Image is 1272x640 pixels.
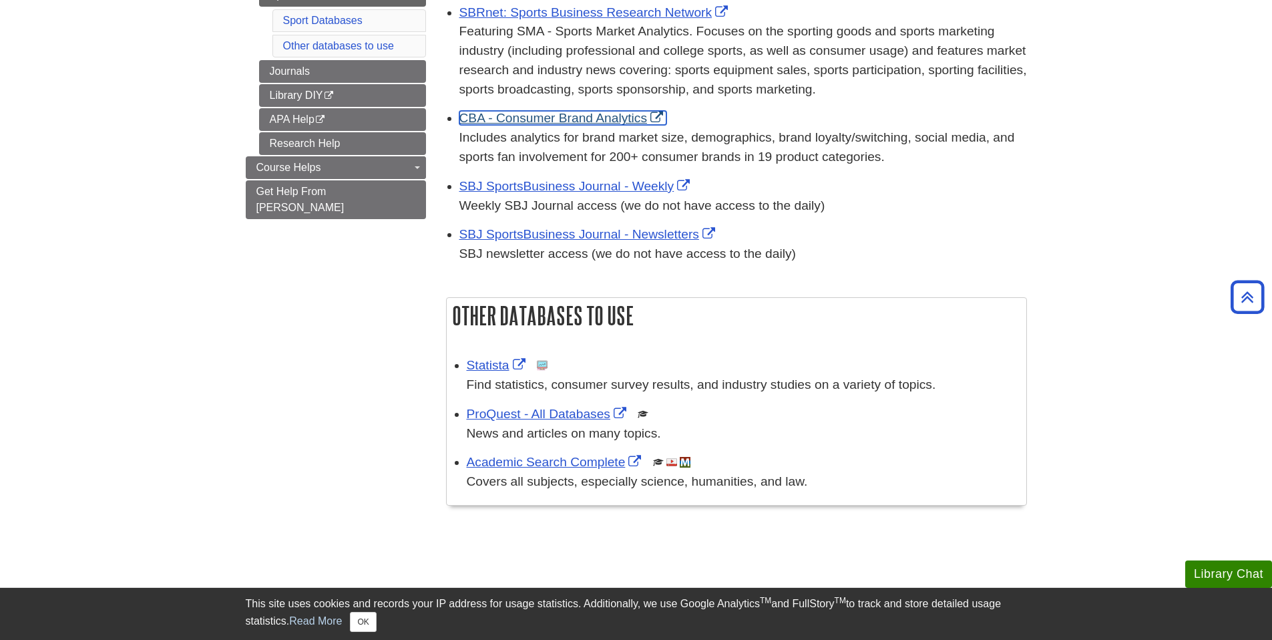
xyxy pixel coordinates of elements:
a: Link opens in new window [459,5,732,19]
h2: Other databases to use [447,298,1026,333]
button: Library Chat [1185,561,1272,588]
div: This site uses cookies and records your IP address for usage statistics. Additionally, we use Goo... [246,596,1027,632]
a: Other databases to use [283,40,394,51]
p: SBJ newsletter access (we do not have access to the daily) [459,245,1027,264]
img: Scholarly or Peer Reviewed [653,457,664,468]
a: Link opens in new window [467,455,645,469]
img: Scholarly or Peer Reviewed [638,409,648,420]
span: Course Helps [256,162,321,173]
a: Library DIY [259,84,426,107]
a: Back to Top [1226,288,1269,306]
span: Get Help From [PERSON_NAME] [256,186,345,213]
a: Research Help [259,132,426,155]
p: News and articles on many topics. [467,424,1020,444]
button: Close [350,612,376,632]
a: Link opens in new window [459,179,694,193]
a: Link opens in new window [459,227,718,241]
sup: TM [835,596,846,605]
p: Covers all subjects, especially science, humanities, and law. [467,472,1020,492]
img: Statistics [537,360,548,371]
a: Get Help From [PERSON_NAME] [246,180,426,219]
a: Sport Databases [283,15,363,26]
a: APA Help [259,108,426,131]
sup: TM [760,596,771,605]
a: Link opens in new window [467,358,529,372]
a: Course Helps [246,156,426,179]
i: This link opens in a new window [323,92,335,100]
a: Read More [289,615,342,627]
a: Link opens in new window [467,407,630,421]
img: Audio & Video [666,457,677,468]
i: This link opens in a new window [314,116,326,124]
a: Link opens in new window [459,111,667,125]
p: Find statistics, consumer survey results, and industry studies on a variety of topics. [467,375,1020,395]
p: Weekly SBJ Journal access (we do not have access to the daily) [459,196,1027,216]
p: Includes analytics for brand market size, demographics, brand loyalty/switching, social media, an... [459,128,1027,167]
a: Journals [259,60,426,83]
img: MeL (Michigan electronic Library) [680,457,690,468]
p: Featuring SMA - Sports Market Analytics. Focuses on the sporting goods and sports marketing indus... [459,22,1027,99]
